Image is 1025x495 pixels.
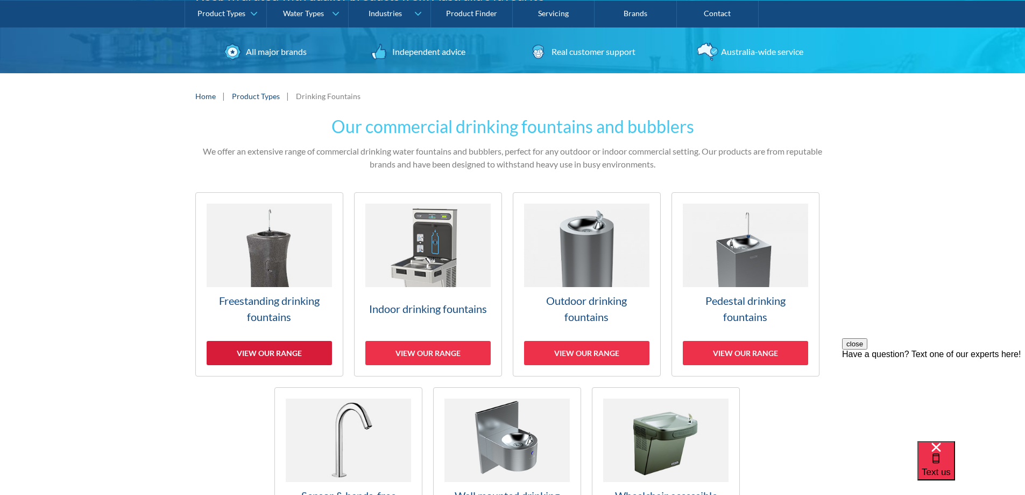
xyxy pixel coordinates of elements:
div: Australia-wide service [718,45,803,58]
div: Product Types [197,9,245,18]
div: | [221,89,227,102]
div: Real customer support [549,45,635,58]
p: We offer an extensive range of commercial drinking water fountains and bubblers, perfect for any ... [195,145,830,171]
h3: Outdoor drinking fountains [524,292,649,325]
a: Outdoor drinking fountainsView our range [513,192,661,377]
h3: Freestanding drinking fountains [207,292,332,325]
div: All major brands [243,45,307,58]
div: Drinking Fountains [296,90,360,102]
div: View our range [683,341,808,365]
div: View our range [365,341,491,365]
a: Pedestal drinking fountainsView our range [671,192,819,377]
h3: Indoor drinking fountains [365,301,491,317]
a: Freestanding drinking fountainsView our range [195,192,343,377]
div: Industries [369,9,402,18]
h3: Pedestal drinking fountains [683,292,808,325]
a: Product Types [232,90,280,102]
div: View our range [524,341,649,365]
iframe: podium webchat widget prompt [842,338,1025,455]
div: View our range [207,341,332,365]
div: | [285,89,291,102]
a: Home [195,90,216,102]
iframe: podium webchat widget bubble [917,441,1025,495]
a: Indoor drinking fountainsView our range [354,192,502,377]
div: Independent advice [390,45,465,58]
div: Water Types [283,9,324,18]
h2: Our commercial drinking fountains and bubblers [195,114,830,140]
